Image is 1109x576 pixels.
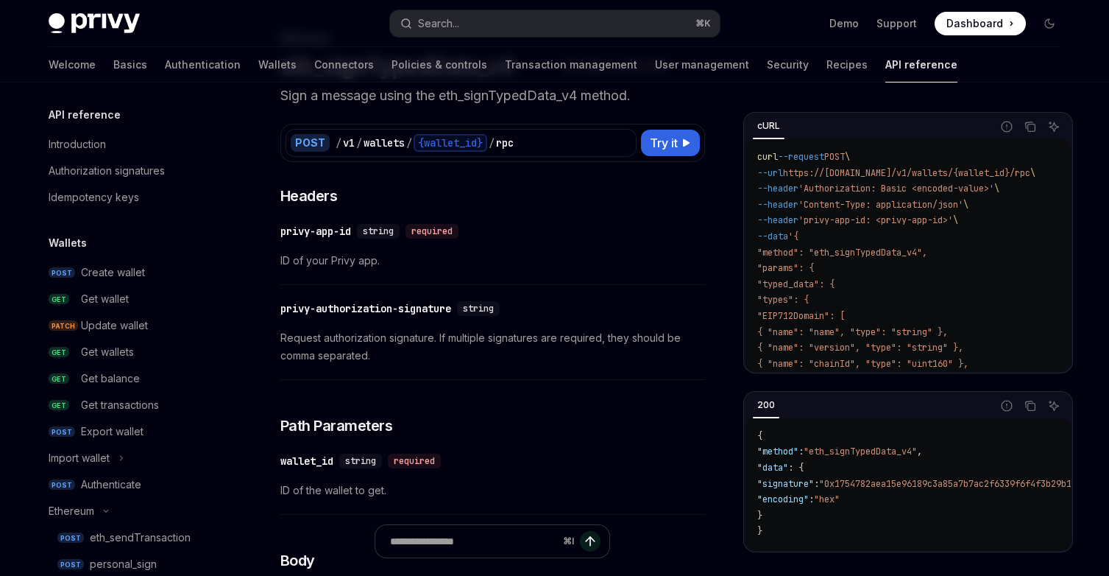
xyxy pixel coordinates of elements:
[280,454,333,468] div: wallet_id
[798,199,963,211] span: 'Content-Type: application/json'
[49,373,69,384] span: GET
[49,136,106,153] div: Introduction
[757,342,963,354] span: { "name": "version", "type": "string" },
[37,498,225,524] button: Toggle Ethereum section
[580,531,600,552] button: Send message
[757,151,778,163] span: curl
[489,136,495,150] div: /
[1030,167,1035,179] span: \
[783,167,1030,179] span: https://[DOMAIN_NAME]/v1/wallets/{wallet_id}/rpc
[641,130,700,156] button: Try it
[364,136,405,150] div: wallets
[757,167,783,179] span: --url
[356,136,362,150] div: /
[757,462,788,474] span: "data"
[406,136,412,150] div: /
[258,47,297,82] a: Wallets
[1021,396,1040,415] button: Copy the contents from the code block
[757,294,809,306] span: "types": {
[314,47,374,82] a: Connectors
[90,529,191,547] div: eth_sendTransaction
[388,454,441,468] div: required
[935,12,1026,35] a: Dashboard
[953,214,958,226] span: \
[496,136,514,150] div: rpc
[280,252,705,270] span: ID of your Privy app.
[280,224,351,239] div: privy-app-id
[757,278,835,290] span: "typed_data": {
[90,555,157,573] div: personal_sign
[757,494,809,505] span: "encoding"
[778,151,824,163] span: --request
[829,16,859,31] a: Demo
[757,183,798,194] span: --header
[788,231,798,242] span: '{
[655,47,749,82] a: User management
[505,47,637,82] a: Transaction management
[49,426,75,438] span: POST
[280,415,393,436] span: Path Parameters
[37,365,225,392] a: GETGet balance
[37,524,225,551] a: POSTeth_sendTransaction
[49,400,69,411] span: GET
[798,214,953,226] span: 'privy-app-id: <privy-app-id>'
[753,396,779,414] div: 200
[757,446,798,457] span: "method"
[57,533,84,544] span: POST
[81,264,145,281] div: Create wallet
[37,418,225,445] a: POSTExport wallet
[280,186,338,206] span: Headers
[49,502,94,520] div: Ethereum
[757,247,927,259] span: "method": "eth_signTypedData_v4",
[49,267,75,278] span: POST
[757,310,845,322] span: "EIP712Domain": [
[49,47,96,82] a: Welcome
[280,329,705,365] span: Request authorization signature. If multiple signatures are required, they should be comma separa...
[390,525,557,558] input: Ask a question...
[917,446,922,457] span: ,
[49,347,69,358] span: GET
[37,339,225,365] a: GETGet wallets
[37,445,225,471] button: Toggle Import wallet section
[1021,117,1040,136] button: Copy the contents from the code block
[343,136,355,150] div: v1
[391,47,487,82] a: Policies & controls
[49,106,121,124] h5: API reference
[809,494,814,505] span: :
[997,117,1016,136] button: Report incorrect code
[81,396,159,414] div: Get transactions
[49,294,69,305] span: GET
[757,231,788,242] span: --data
[757,214,798,226] span: --header
[804,446,917,457] span: "eth_signTypedData_v4"
[81,317,148,334] div: Update wallet
[788,462,804,474] span: : {
[37,471,225,498] a: POSTAuthenticate
[757,478,814,490] span: "signature"
[826,47,868,82] a: Recipes
[946,16,1003,31] span: Dashboard
[814,494,840,505] span: "hex"
[1044,117,1063,136] button: Ask AI
[757,430,762,442] span: {
[414,134,487,152] div: {wallet_id}
[81,423,144,440] div: Export wallet
[418,15,459,32] div: Search...
[390,10,720,37] button: Open search
[463,303,494,315] span: string
[757,525,762,537] span: }
[37,286,225,312] a: GETGet wallet
[767,47,809,82] a: Security
[994,183,999,194] span: \
[291,134,330,152] div: POST
[336,136,341,150] div: /
[49,320,78,331] span: PATCH
[1038,12,1061,35] button: Toggle dark mode
[798,446,804,457] span: :
[49,449,110,467] div: Import wallet
[81,290,129,308] div: Get wallet
[37,131,225,158] a: Introduction
[757,262,814,274] span: "params": {
[81,343,134,361] div: Get wallets
[650,134,678,152] span: Try it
